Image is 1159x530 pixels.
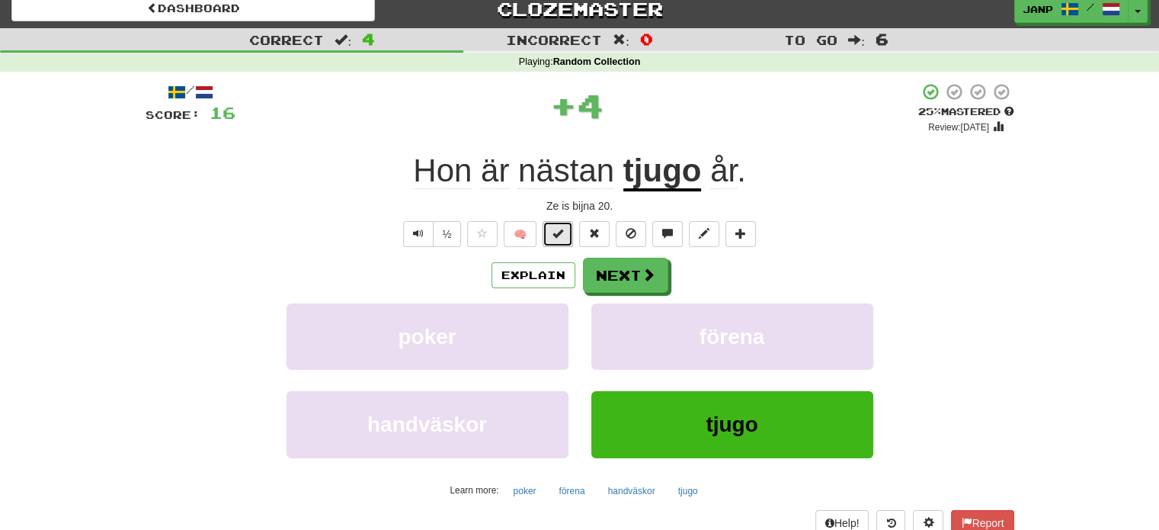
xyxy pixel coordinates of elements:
span: 16 [210,103,235,122]
span: tjugo [706,413,757,436]
span: . [701,153,745,189]
button: Discuss sentence (alt+u) [652,221,683,247]
div: / [146,82,235,101]
button: tjugo [591,391,873,458]
span: 4 [577,86,604,124]
span: 6 [876,30,888,48]
span: nästan [518,153,614,189]
span: är [481,153,509,189]
button: förena [551,480,594,503]
span: förena [700,325,765,349]
button: handväskor [600,480,664,503]
button: 🧠 [504,221,536,247]
span: handväskor [367,413,487,436]
button: poker [504,480,544,503]
div: Ze is bijna 20. [146,198,1014,214]
span: Correct [249,32,324,47]
button: handväskor [287,391,568,458]
button: poker [287,304,568,370]
button: Edit sentence (alt+d) [689,221,719,247]
span: 0 [640,30,653,48]
span: JanP [1023,2,1053,16]
button: Explain [491,262,575,288]
button: förena [591,304,873,370]
button: Add to collection (alt+a) [725,221,756,247]
span: poker [398,325,456,349]
span: Incorrect [506,32,602,47]
small: Learn more: [450,485,498,496]
button: Reset to 0% Mastered (alt+r) [579,221,610,247]
small: Review: [DATE] [928,122,989,133]
strong: Random Collection [553,56,641,67]
span: Score: [146,108,200,121]
button: tjugo [670,480,706,503]
span: Hon [413,153,472,189]
span: : [848,34,865,47]
button: Next [583,258,668,293]
u: tjugo [623,153,702,191]
button: Ignore sentence (alt+i) [616,221,646,247]
div: Mastered [918,105,1014,119]
button: ½ [433,221,462,247]
button: Set this sentence to 100% Mastered (alt+m) [543,221,573,247]
span: To go [784,32,837,47]
span: : [613,34,629,47]
span: / [1087,2,1094,12]
span: + [550,82,577,128]
span: 4 [362,30,375,48]
span: : [335,34,351,47]
button: Play sentence audio (ctl+space) [403,221,434,247]
div: Text-to-speech controls [400,221,462,247]
span: år [710,153,737,189]
span: 25 % [918,105,941,117]
button: Favorite sentence (alt+f) [467,221,498,247]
